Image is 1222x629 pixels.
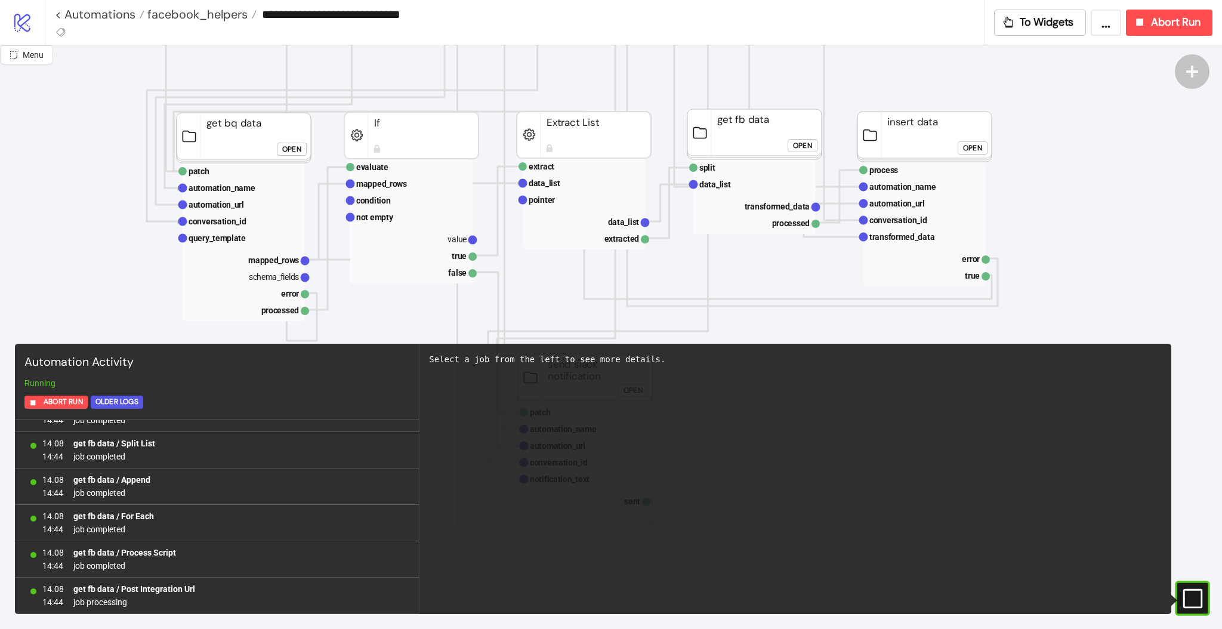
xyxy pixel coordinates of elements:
[958,141,988,155] button: Open
[42,546,64,559] span: 14.08
[869,232,935,242] text: transformed_data
[23,50,44,60] span: Menu
[42,559,64,572] span: 14:44
[1091,10,1121,36] button: ...
[42,473,64,486] span: 14.08
[248,255,299,265] text: mapped_rows
[73,486,150,499] span: job completed
[20,377,414,390] div: Running
[42,582,64,596] span: 14.08
[529,178,560,188] text: data_list
[20,349,414,377] div: Automation Activity
[73,439,155,448] b: get fb data / Split List
[95,395,138,409] div: Older Logs
[44,395,83,409] span: Abort Run
[994,10,1087,36] button: To Widgets
[1020,16,1074,29] span: To Widgets
[73,523,154,536] span: job completed
[356,196,391,205] text: condition
[73,596,195,609] span: job processing
[189,166,209,176] text: patch
[529,195,555,205] text: pointer
[869,215,927,225] text: conversation_id
[448,235,467,244] text: value
[869,182,936,192] text: automation_name
[189,233,246,243] text: query_template
[963,141,982,155] div: Open
[788,139,817,152] button: Open
[189,200,244,209] text: automation_url
[869,165,898,175] text: process
[356,179,407,189] text: mapped_rows
[73,414,141,427] span: job completed
[869,199,925,208] text: automation_url
[73,548,176,557] b: get fb data / Process Script
[42,486,64,499] span: 14:44
[529,162,554,171] text: extract
[10,51,18,59] span: radius-bottomright
[189,183,255,193] text: automation_name
[249,272,299,282] text: schema_fields
[91,396,143,409] button: Older Logs
[277,143,307,156] button: Open
[793,139,812,153] div: Open
[42,437,64,450] span: 14.08
[73,475,150,485] b: get fb data / Append
[42,523,64,536] span: 14:44
[1126,10,1212,36] button: Abort Run
[55,8,144,20] a: < Automations
[73,511,154,521] b: get fb data / For Each
[356,212,394,222] text: not empty
[144,7,248,22] span: facebook_helpers
[745,202,810,211] text: transformed_data
[1151,16,1201,29] span: Abort Run
[608,217,640,227] text: data_list
[189,217,246,226] text: conversation_id
[42,510,64,523] span: 14.08
[144,8,257,20] a: facebook_helpers
[42,596,64,609] span: 14:44
[73,450,155,463] span: job completed
[42,450,64,463] span: 14:44
[73,584,195,594] b: get fb data / Post Integration Url
[699,163,715,172] text: split
[282,143,301,156] div: Open
[356,162,388,172] text: evaluate
[42,414,64,427] span: 14:44
[429,353,1162,366] div: Select a job from the left to see more details.
[24,396,88,409] button: Abort Run
[73,559,176,572] span: job completed
[699,180,731,189] text: data_list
